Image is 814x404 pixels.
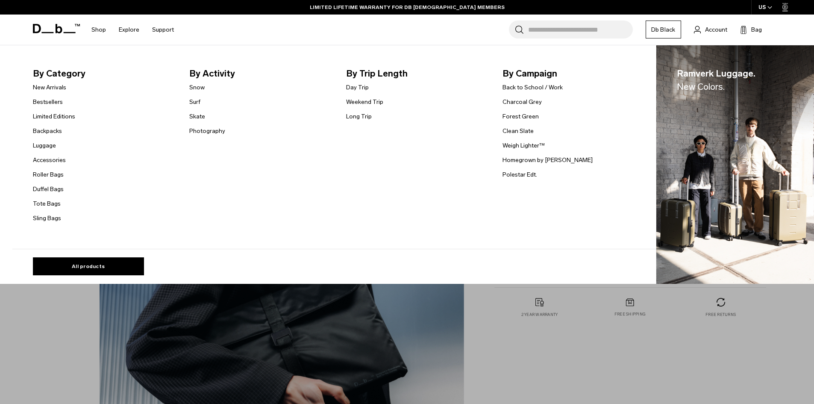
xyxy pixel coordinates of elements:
[189,127,225,136] a: Photography
[503,67,646,80] span: By Campaign
[346,83,369,92] a: Day Trip
[677,67,755,94] span: Ramverk Luggage.
[189,67,332,80] span: By Activity
[503,141,545,150] a: Weigh Lighter™
[694,24,727,35] a: Account
[33,127,62,136] a: Backpacks
[189,83,205,92] a: Snow
[503,97,542,106] a: Charcoal Grey
[33,170,64,179] a: Roller Bags
[503,156,593,165] a: Homegrown by [PERSON_NAME]
[189,112,205,121] a: Skate
[346,97,383,106] a: Weekend Trip
[33,199,61,208] a: Tote Bags
[646,21,681,38] a: Db Black
[33,112,75,121] a: Limited Editions
[705,25,727,34] span: Account
[503,83,563,92] a: Back to School / Work
[33,97,63,106] a: Bestsellers
[33,257,144,275] a: All products
[85,15,180,45] nav: Main Navigation
[740,24,762,35] button: Bag
[677,81,725,92] span: New Colors.
[119,15,139,45] a: Explore
[751,25,762,34] span: Bag
[33,83,66,92] a: New Arrivals
[33,156,66,165] a: Accessories
[33,185,64,194] a: Duffel Bags
[33,67,176,80] span: By Category
[33,214,61,223] a: Sling Bags
[346,112,372,121] a: Long Trip
[152,15,174,45] a: Support
[189,97,200,106] a: Surf
[503,127,534,136] a: Clean Slate
[503,112,539,121] a: Forest Green
[33,141,56,150] a: Luggage
[91,15,106,45] a: Shop
[503,170,537,179] a: Polestar Edt.
[346,67,489,80] span: By Trip Length
[310,3,505,11] a: LIMITED LIFETIME WARRANTY FOR DB [DEMOGRAPHIC_DATA] MEMBERS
